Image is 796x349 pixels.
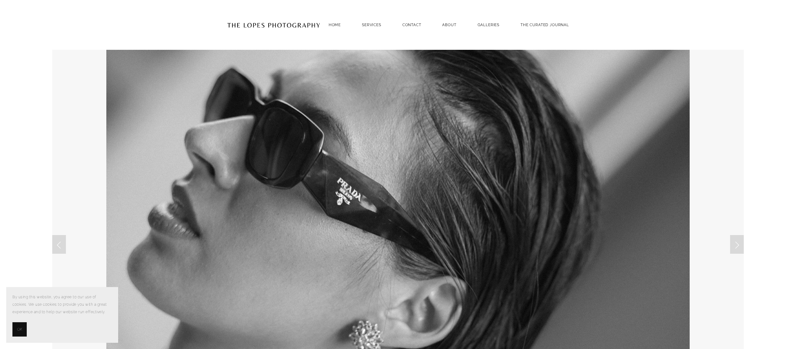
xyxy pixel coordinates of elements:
section: Cookie banner [6,287,118,343]
button: OK [12,322,27,337]
img: Portugal Wedding Photographer | The Lopes Photography [227,10,320,40]
a: Home [329,21,341,29]
a: Next Slide [730,235,744,254]
p: By using this website, you agree to our use of cookies. We use cookies to provide you with a grea... [12,293,112,316]
a: Previous Slide [52,235,66,254]
a: Contact [402,21,421,29]
a: ABOUT [442,21,456,29]
a: THE CURATED JOURNAL [521,21,569,29]
a: GALLERIES [478,21,500,29]
a: SERVICES [362,23,381,27]
span: OK [17,326,22,333]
